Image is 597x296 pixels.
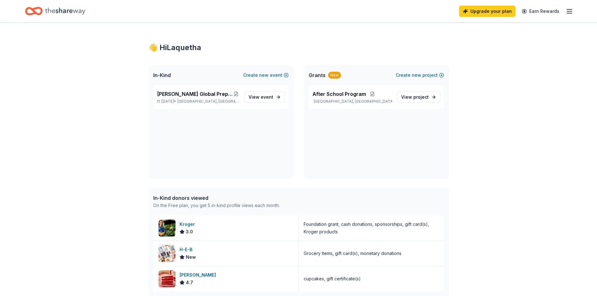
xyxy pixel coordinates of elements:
p: [DATE] • [157,99,239,104]
div: Grocery items, gift card(s), monetary donations [304,250,401,257]
div: Kroger [180,221,197,228]
span: After School Program [312,90,366,98]
span: new [412,71,421,79]
a: View event [244,91,285,103]
a: View project [397,91,440,103]
img: Image for Susie Cakes [159,270,175,287]
div: In-Kind donors viewed [153,194,280,202]
div: cupcakes, gift certificate(s) [304,275,361,283]
span: event [261,94,273,100]
div: 👋 Hi Laquetha [148,43,449,53]
span: Grants [309,71,326,79]
a: Home [25,4,85,18]
div: Foundation grant, cash donations, sponsorships, gift card(s), Kroger products [304,221,439,236]
a: Upgrade your plan [459,6,516,17]
img: Image for H-E-B [159,245,175,262]
button: Createnewevent [243,71,289,79]
p: [GEOGRAPHIC_DATA], [GEOGRAPHIC_DATA] [312,99,392,104]
div: [PERSON_NAME] [180,271,218,279]
button: Createnewproject [396,71,444,79]
span: [PERSON_NAME] Global Prep Academy at [PERSON_NAME] [157,90,233,98]
span: New [186,253,196,261]
img: Image for Kroger [159,220,175,236]
span: 4.7 [186,279,193,286]
span: View [249,93,273,101]
span: [GEOGRAPHIC_DATA], [GEOGRAPHIC_DATA] [177,99,239,104]
div: H-E-B [180,246,196,253]
span: 3.0 [186,228,193,236]
div: New [328,72,341,79]
span: project [413,94,429,100]
span: new [259,71,269,79]
span: In-Kind [153,71,171,79]
span: View [401,93,429,101]
a: Earn Rewards [518,6,563,17]
div: On the Free plan, you get 5 in-kind profile views each month. [153,202,280,209]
